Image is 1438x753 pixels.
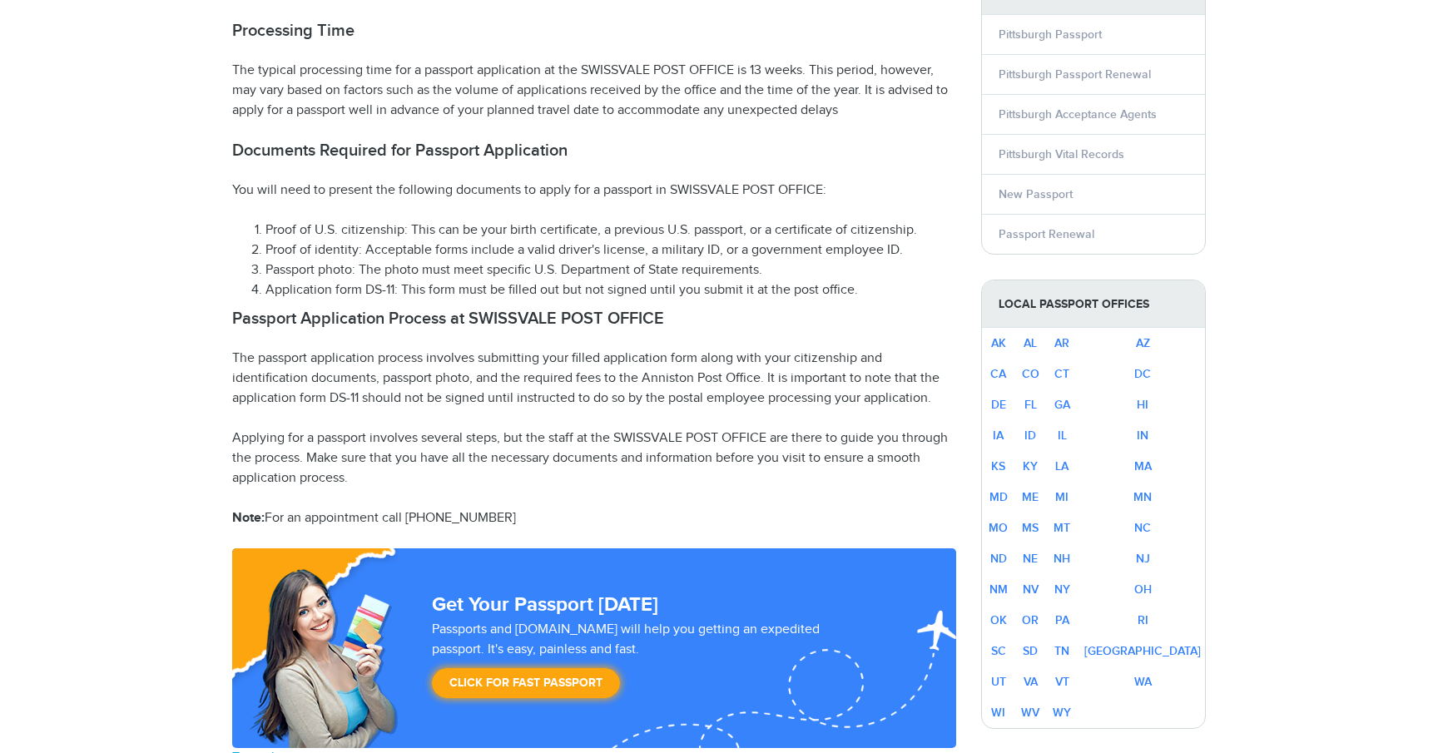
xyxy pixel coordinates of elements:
[1054,367,1069,381] a: CT
[1134,582,1152,597] a: OH
[265,260,956,280] li: Passport photo: The photo must meet specific U.S. Department of State requirements.
[1137,429,1148,443] a: IN
[232,510,265,526] strong: Note:
[232,508,956,528] p: For an appointment call [PHONE_NUMBER]
[1023,459,1038,473] a: KY
[232,309,956,329] h2: Passport Application Process at SWISSVALE POST OFFICE
[991,644,1006,658] a: SC
[1024,429,1036,443] a: ID
[999,67,1151,82] a: Pittsburgh Passport Renewal
[1134,367,1151,381] a: DC
[232,21,956,41] h2: Processing Time
[1054,521,1070,535] a: MT
[1055,490,1069,504] a: MI
[990,552,1007,566] a: ND
[232,349,956,409] p: The passport application process involves submitting your filled application form along with your...
[1054,398,1070,412] a: GA
[1054,336,1069,350] a: AR
[982,280,1205,328] strong: Local Passport Offices
[1023,582,1039,597] a: NV
[1055,675,1069,689] a: VT
[265,240,956,260] li: Proof of identity: Acceptable forms include a valid driver's license, a military ID, or a governm...
[265,220,956,240] li: Proof of U.S. citizenship: This can be your birth certificate, a previous U.S. passport, or a cer...
[991,336,1006,350] a: AK
[991,675,1006,689] a: UT
[1022,613,1039,627] a: OR
[1024,336,1037,350] a: AL
[999,187,1073,201] a: New Passport
[232,61,956,121] p: The typical processing time for a passport application at the SWISSVALE POST OFFICE is 13 weeks. ...
[999,147,1124,161] a: Pittsburgh Vital Records
[1023,552,1038,566] a: NE
[1055,459,1069,473] a: LA
[1024,675,1038,689] a: VA
[999,107,1157,121] a: Pittsburgh Acceptance Agents
[232,141,956,161] h2: Documents Required for Passport Application
[1134,675,1152,689] a: WA
[991,706,1005,720] a: WI
[1137,398,1148,412] a: HI
[993,429,1004,443] a: IA
[1055,613,1069,627] a: PA
[1138,613,1148,627] a: RI
[989,582,1008,597] a: NM
[989,490,1008,504] a: MD
[232,429,956,488] p: Applying for a passport involves several steps, but the staff at the SWISSVALE POST OFFICE are th...
[1136,552,1150,566] a: NJ
[1054,582,1070,597] a: NY
[1022,490,1039,504] a: ME
[265,280,956,300] li: Application form DS-11: This form must be filled out but not signed until you submit it at the po...
[1134,521,1151,535] a: NC
[1058,429,1067,443] a: IL
[1136,336,1150,350] a: AZ
[1024,398,1037,412] a: FL
[1133,490,1152,504] a: MN
[991,398,1006,412] a: DE
[991,459,1005,473] a: KS
[989,521,1008,535] a: MO
[232,181,956,201] p: You will need to present the following documents to apply for a passport in SWISSVALE POST OFFICE:
[432,668,620,698] a: Click for Fast Passport
[1054,552,1070,566] a: NH
[999,227,1094,241] a: Passport Renewal
[1023,644,1038,658] a: SD
[990,367,1006,381] a: CA
[425,620,880,706] div: Passports and [DOMAIN_NAME] will help you getting an expedited passport. It's easy, painless and ...
[990,613,1007,627] a: OK
[1054,644,1069,658] a: TN
[1053,706,1071,720] a: WY
[1134,459,1152,473] a: MA
[1022,521,1039,535] a: MS
[1021,706,1039,720] a: WV
[1022,367,1039,381] a: CO
[999,27,1102,42] a: Pittsburgh Passport
[1084,644,1201,658] a: [GEOGRAPHIC_DATA]
[432,592,658,617] strong: Get Your Passport [DATE]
